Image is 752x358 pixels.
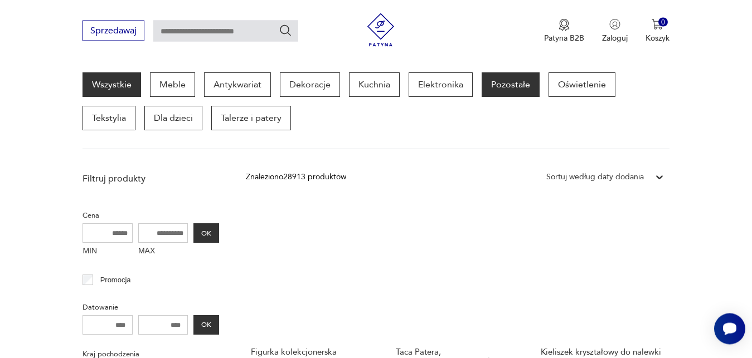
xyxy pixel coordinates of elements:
[658,18,668,27] div: 0
[279,24,292,37] button: Szukaj
[83,21,144,41] button: Sprzedawaj
[409,73,473,97] a: Elektronika
[646,33,669,43] p: Koszyk
[193,316,219,335] button: OK
[482,73,540,97] a: Pozostałe
[602,33,628,43] p: Zaloguj
[544,33,584,43] p: Patyna B2B
[541,348,664,357] h3: Kieliszek kryształowy do nalewki
[544,19,584,43] a: Ikona medaluPatyna B2B
[83,73,141,97] a: Wszystkie
[204,73,271,97] a: Antykwariat
[559,19,570,31] img: Ikona medalu
[602,19,628,43] button: Zaloguj
[549,73,615,97] a: Oświetlenie
[100,274,131,287] p: Promocja
[83,28,144,36] a: Sprzedawaj
[280,73,340,97] a: Dekoracje
[544,19,584,43] button: Patyna B2B
[144,106,202,131] a: Dla dzieci
[364,13,397,47] img: Patyna - sklep z meblami i dekoracjami vintage
[246,171,346,184] div: Znaleziono 28913 produktów
[83,243,133,261] label: MIN
[546,171,644,184] div: Sortuj według daty dodania
[211,106,291,131] a: Talerze i patery
[83,173,219,185] p: Filtruj produkty
[83,106,135,131] a: Tekstylia
[193,224,219,243] button: OK
[83,302,219,314] p: Datowanie
[150,73,195,97] a: Meble
[83,210,219,222] p: Cena
[652,19,663,30] img: Ikona koszyka
[349,73,400,97] a: Kuchnia
[714,313,745,345] iframe: Smartsupp widget button
[646,19,669,43] button: 0Koszyk
[138,243,188,261] label: MAX
[609,19,620,30] img: Ikonka użytkownika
